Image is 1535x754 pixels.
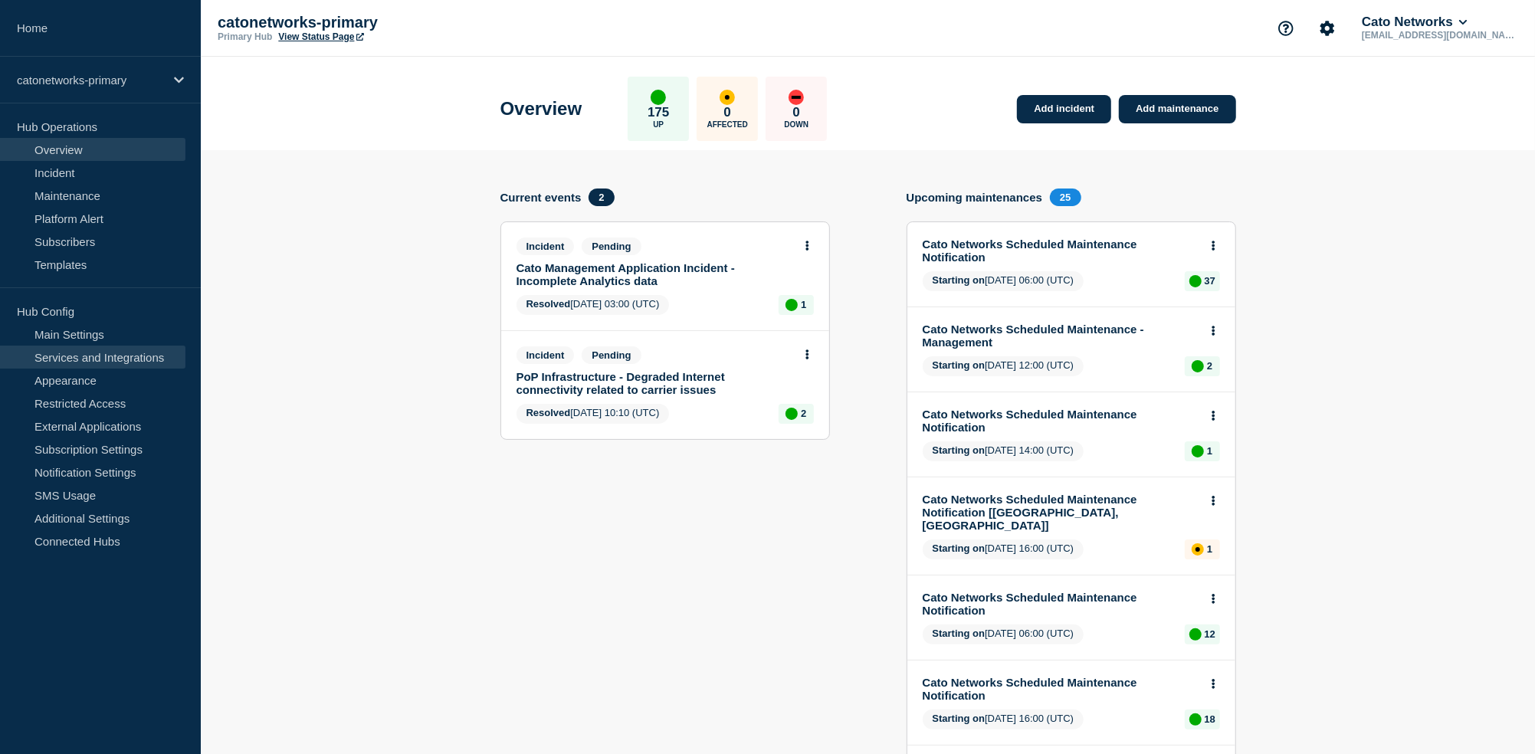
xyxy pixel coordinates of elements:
div: affected [1192,543,1204,556]
span: Starting on [933,359,986,371]
p: 0 [724,105,731,120]
h4: Current events [500,191,582,204]
span: 25 [1050,188,1081,206]
h1: Overview [500,98,582,120]
p: 1 [801,299,806,310]
span: Pending [582,346,641,364]
p: 1 [1207,445,1212,457]
span: [DATE] 03:00 (UTC) [517,295,670,315]
span: Starting on [933,274,986,286]
p: 1 [1207,543,1212,555]
div: up [1189,628,1202,641]
p: 0 [793,105,800,120]
p: 2 [1207,360,1212,372]
span: [DATE] 06:00 (UTC) [923,271,1084,291]
span: Starting on [933,543,986,554]
span: [DATE] 06:00 (UTC) [923,625,1084,644]
span: [DATE] 16:00 (UTC) [923,710,1084,729]
div: up [1189,275,1202,287]
div: up [1189,713,1202,726]
span: Incident [517,238,575,255]
div: up [651,90,666,105]
div: up [1192,445,1204,457]
div: up [786,299,798,311]
p: 2 [801,408,806,419]
a: Cato Networks Scheduled Maintenance Notification [923,676,1199,702]
span: Resolved [526,407,571,418]
p: 37 [1205,275,1215,287]
a: Cato Networks Scheduled Maintenance Notification [[GEOGRAPHIC_DATA], [GEOGRAPHIC_DATA]] [923,493,1199,532]
a: View Status Page [278,31,363,42]
span: Starting on [933,444,986,456]
span: [DATE] 14:00 (UTC) [923,441,1084,461]
span: [DATE] 12:00 (UTC) [923,356,1084,376]
span: 2 [589,188,614,206]
div: affected [720,90,735,105]
div: up [786,408,798,420]
p: Up [653,120,664,129]
p: Affected [707,120,748,129]
p: [EMAIL_ADDRESS][DOMAIN_NAME] [1359,30,1518,41]
div: up [1192,360,1204,372]
a: Cato Networks Scheduled Maintenance Notification [923,238,1199,264]
span: [DATE] 16:00 (UTC) [923,539,1084,559]
button: Account settings [1311,12,1343,44]
a: Cato Networks Scheduled Maintenance Notification [923,408,1199,434]
button: Support [1270,12,1302,44]
p: catonetworks-primary [218,14,524,31]
a: Add maintenance [1119,95,1235,123]
p: 18 [1205,713,1215,725]
a: Add incident [1017,95,1111,123]
p: 12 [1205,628,1215,640]
span: [DATE] 10:10 (UTC) [517,404,670,424]
span: Pending [582,238,641,255]
p: catonetworks-primary [17,74,164,87]
span: Resolved [526,298,571,310]
a: Cato Networks Scheduled Maintenance Notification [923,591,1199,617]
a: PoP Infrastructure - Degraded Internet connectivity related to carrier issues [517,370,793,396]
button: Cato Networks [1359,15,1471,30]
div: down [789,90,804,105]
span: Starting on [933,713,986,724]
span: Incident [517,346,575,364]
p: Primary Hub [218,31,272,42]
p: 175 [648,105,669,120]
p: Down [784,120,808,129]
h4: Upcoming maintenances [907,191,1043,204]
a: Cato Networks Scheduled Maintenance - Management [923,323,1199,349]
span: Starting on [933,628,986,639]
a: Cato Management Application Incident - Incomplete Analytics data [517,261,793,287]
